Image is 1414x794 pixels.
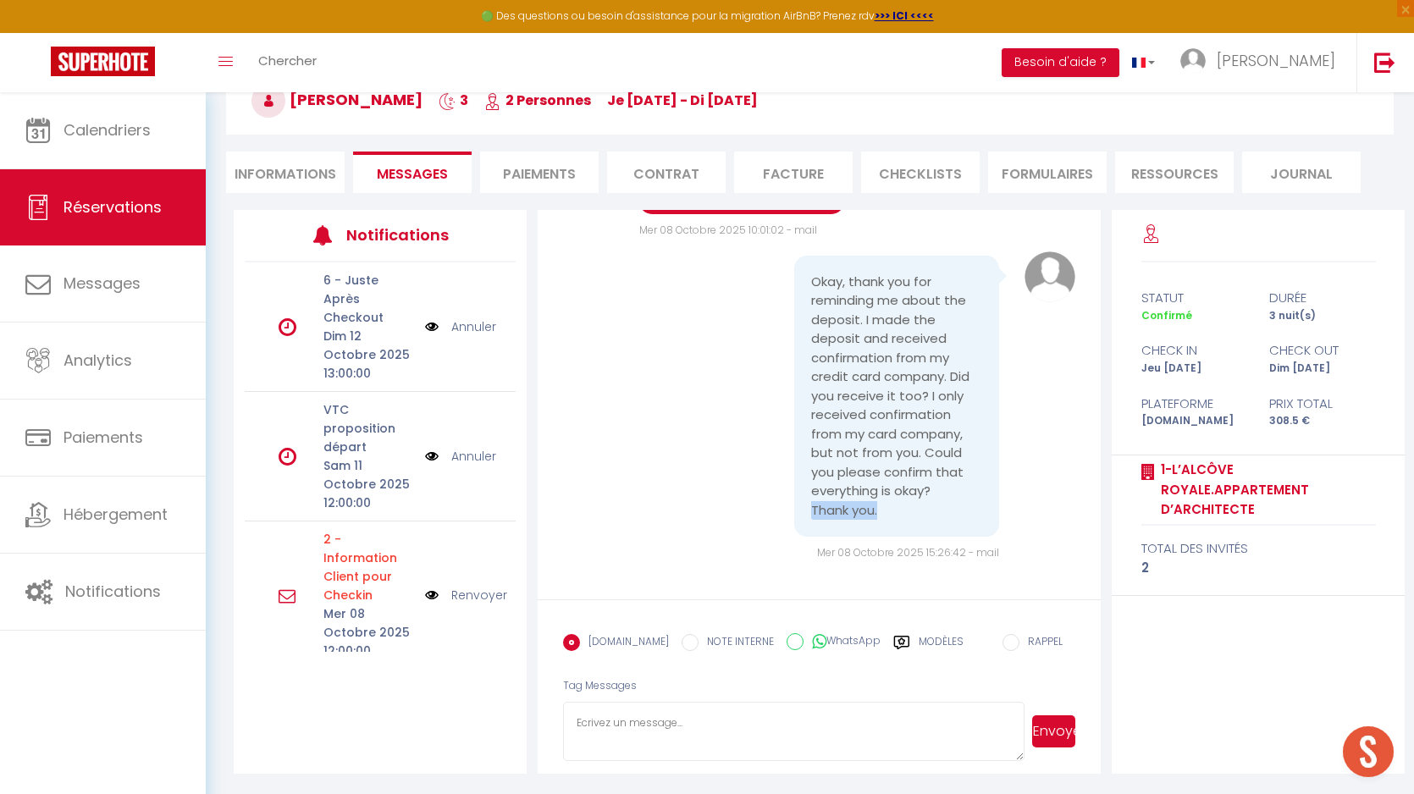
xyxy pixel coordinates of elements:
[1130,361,1258,377] div: Jeu [DATE]
[1258,308,1386,324] div: 3 nuit(s)
[51,47,155,76] img: Super Booking
[607,91,758,110] span: je [DATE] - di [DATE]
[1180,48,1206,74] img: ...
[451,317,496,336] a: Annuler
[1258,394,1386,414] div: Prix total
[451,447,496,466] a: Annuler
[246,33,329,92] a: Chercher
[323,456,414,512] p: Sam 11 Octobre 2025 12:00:00
[1115,152,1234,193] li: Ressources
[425,317,439,336] img: NO IMAGE
[480,152,599,193] li: Paiements
[1141,558,1376,578] div: 2
[1141,538,1376,559] div: total des invités
[1025,251,1075,302] img: avatar.png
[1258,340,1386,361] div: check out
[484,91,591,110] span: 2 Personnes
[425,447,439,466] img: NO IMAGE
[1343,726,1394,777] div: Ouvrir le chat
[875,8,934,23] a: >>> ICI <<<<
[65,581,161,602] span: Notifications
[1258,288,1386,308] div: durée
[563,678,637,692] span: Tag Messages
[377,164,448,184] span: Messages
[919,634,964,664] label: Modèles
[1141,308,1192,323] span: Confirmé
[64,119,151,141] span: Calendriers
[988,152,1107,193] li: FORMULAIRES
[699,634,774,653] label: NOTE INTERNE
[804,633,881,652] label: WhatsApp
[1374,52,1395,73] img: logout
[1155,460,1376,520] a: 1-L’Alcôve Royale.Appartement d’architecte
[1217,50,1335,71] span: [PERSON_NAME]
[346,216,459,254] h3: Notifications
[580,634,669,653] label: [DOMAIN_NAME]
[1130,288,1258,308] div: statut
[1168,33,1356,92] a: ... [PERSON_NAME]
[64,504,168,525] span: Hébergement
[1130,340,1258,361] div: check in
[64,273,141,294] span: Messages
[64,350,132,371] span: Analytics
[64,196,162,218] span: Réservations
[425,586,439,604] img: NO IMAGE
[811,273,982,521] pre: Okay, thank you for reminding me about the deposit. I made the deposit and received confirmation ...
[1258,413,1386,429] div: 308.5 €
[1258,361,1386,377] div: Dim [DATE]
[817,545,999,560] span: Mer 08 Octobre 2025 15:26:42 - mail
[323,271,414,327] p: 6 - Juste Après Checkout
[251,89,423,110] span: [PERSON_NAME]
[734,152,853,193] li: Facture
[323,400,414,456] p: VTC proposition départ
[64,427,143,448] span: Paiements
[258,52,317,69] span: Chercher
[1130,413,1258,429] div: [DOMAIN_NAME]
[439,91,468,110] span: 3
[607,152,726,193] li: Contrat
[323,327,414,383] p: Dim 12 Octobre 2025 13:00:00
[861,152,980,193] li: CHECKLISTS
[323,530,414,604] p: Motif d'échec d'envoi
[226,152,345,193] li: Informations
[639,223,817,237] span: Mer 08 Octobre 2025 10:01:02 - mail
[1002,48,1119,77] button: Besoin d'aide ?
[1019,634,1063,653] label: RAPPEL
[451,586,507,604] a: Renvoyer
[1242,152,1361,193] li: Journal
[1130,394,1258,414] div: Plateforme
[323,604,414,660] p: Mer 08 Octobre 2025 12:00:00
[1032,715,1075,747] button: Envoyer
